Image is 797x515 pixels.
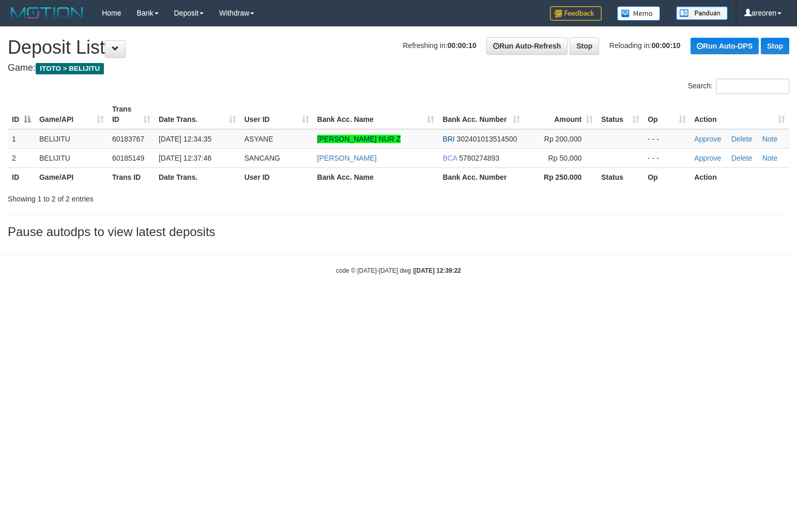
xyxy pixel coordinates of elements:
[597,100,643,129] th: Status: activate to sort column ascending
[486,37,568,55] a: Run Auto-Refresh
[108,100,155,129] th: Trans ID: activate to sort column ascending
[716,79,789,94] input: Search:
[442,154,457,162] span: BCA
[8,63,789,73] h4: Game:
[544,135,581,143] span: Rp 200,000
[240,100,313,129] th: User ID: activate to sort column ascending
[609,41,681,50] span: Reloading in:
[524,167,597,186] th: Rp 250.000
[438,167,524,186] th: Bank Acc. Number
[643,148,690,167] td: - - -
[762,135,778,143] a: Note
[690,100,789,129] th: Action: activate to sort column ascending
[442,135,454,143] span: BRI
[643,129,690,149] td: - - -
[240,167,313,186] th: User ID
[8,167,35,186] th: ID
[694,135,721,143] a: Approve
[35,100,108,129] th: Game/API: activate to sort column ascending
[457,135,517,143] span: Copy 302401013514500 to clipboard
[597,167,643,186] th: Status
[244,154,280,162] span: SANCANG
[155,100,240,129] th: Date Trans.: activate to sort column ascending
[336,267,461,274] small: code © [DATE]-[DATE] dwg |
[108,167,155,186] th: Trans ID
[159,135,211,143] span: [DATE] 12:34:35
[676,6,728,20] img: panduan.png
[415,267,461,274] strong: [DATE] 12:39:22
[548,154,582,162] span: Rp 50,000
[617,6,661,21] img: Button%20Memo.svg
[35,129,108,149] td: BELIJITU
[313,100,439,129] th: Bank Acc. Name: activate to sort column ascending
[690,167,789,186] th: Action
[8,225,789,239] h3: Pause autodps to view latest deposits
[524,100,597,129] th: Amount: activate to sort column ascending
[762,154,778,162] a: Note
[438,100,524,129] th: Bank Acc. Number: activate to sort column ascending
[317,154,377,162] a: [PERSON_NAME]
[550,6,602,21] img: Feedback.jpg
[643,100,690,129] th: Op: activate to sort column ascending
[112,154,144,162] span: 60185149
[459,154,499,162] span: Copy 5780274893 to clipboard
[8,190,325,204] div: Showing 1 to 2 of 2 entries
[643,167,690,186] th: Op
[652,41,681,50] strong: 00:00:10
[36,63,104,74] span: ITOTO > BELIJITU
[112,135,144,143] span: 60183767
[35,167,108,186] th: Game/API
[155,167,240,186] th: Date Trans.
[159,154,211,162] span: [DATE] 12:37:46
[8,129,35,149] td: 1
[8,100,35,129] th: ID: activate to sort column descending
[761,38,789,54] a: Stop
[403,41,476,50] span: Refreshing in:
[317,135,401,143] a: [PERSON_NAME] NUR Z
[694,154,721,162] a: Approve
[731,154,752,162] a: Delete
[570,37,599,55] a: Stop
[8,148,35,167] td: 2
[731,135,752,143] a: Delete
[448,41,477,50] strong: 00:00:10
[8,37,789,58] h1: Deposit List
[313,167,439,186] th: Bank Acc. Name
[688,79,789,94] label: Search:
[244,135,273,143] span: ASYANE
[8,5,86,21] img: MOTION_logo.png
[691,38,759,54] a: Run Auto-DPS
[35,148,108,167] td: BELIJITU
